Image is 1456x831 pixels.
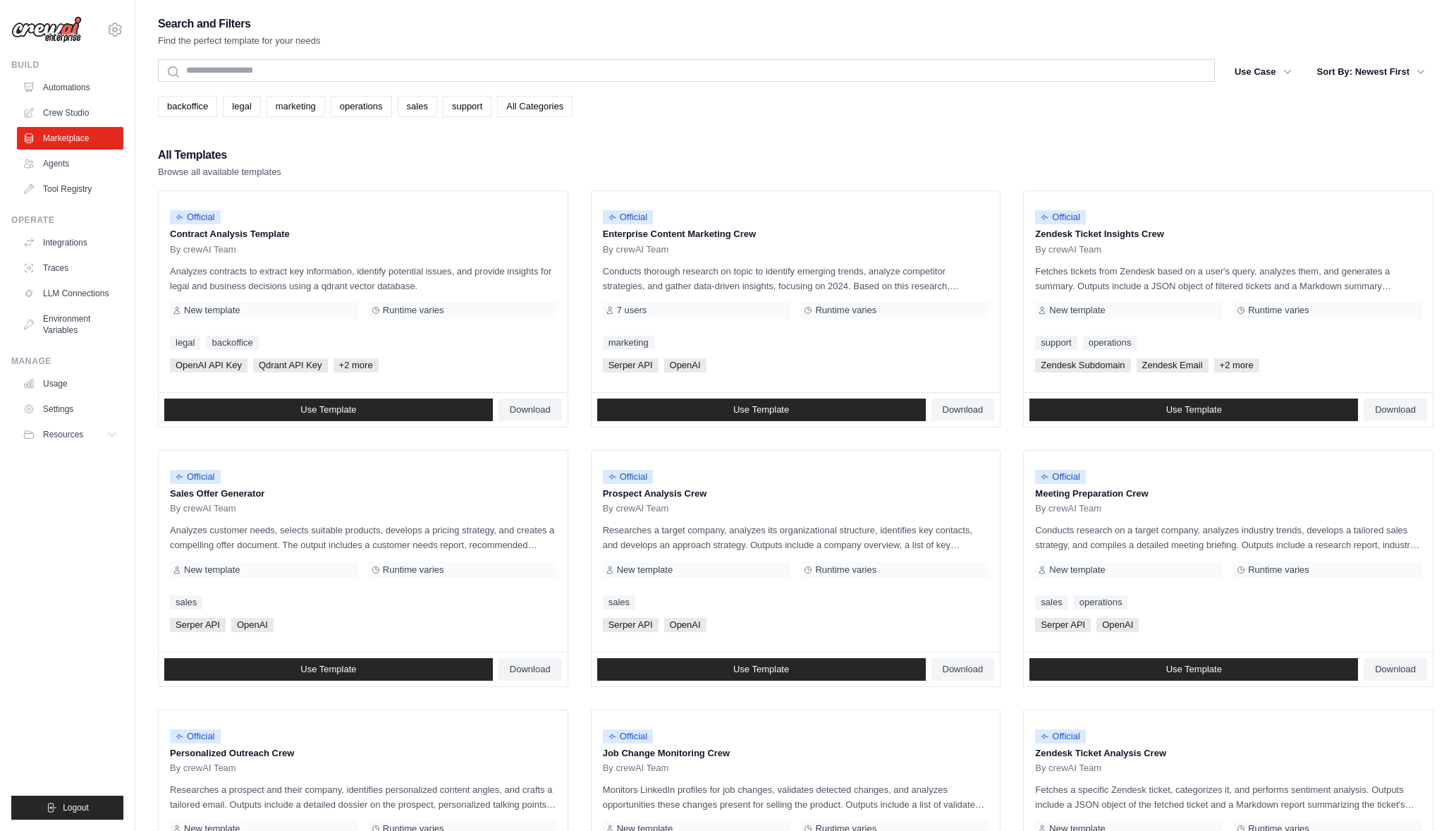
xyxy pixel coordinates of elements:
[603,487,989,501] p: Prospect Analysis Crew
[63,802,89,813] span: Logout
[300,664,356,675] span: Use Template
[170,227,556,241] p: Contract Analysis Template
[1226,59,1300,85] button: Use Case
[158,96,217,117] a: backoffice
[603,729,654,744] span: Official
[11,214,123,226] div: Operate
[1214,358,1259,372] span: +2 more
[1035,503,1101,514] span: By crewAI Team
[1035,244,1101,255] span: By crewAI Team
[253,358,328,372] span: Qdrant API Key
[1074,595,1128,609] a: operations
[1029,658,1358,681] a: Use Template
[733,664,789,675] span: Use Template
[206,336,258,350] a: backoffice
[184,564,240,576] span: New template
[170,618,226,632] span: Serper API
[1364,658,1427,681] a: Download
[603,244,669,255] span: By crewAI Team
[1364,399,1427,421] a: Download
[603,782,989,812] p: Monitors LinkedIn profiles for job changes, validates detected changes, and analyzes opportunitie...
[164,658,493,681] a: Use Template
[170,487,556,501] p: Sales Offer Generator
[383,305,444,316] span: Runtime varies
[11,356,123,367] div: Manage
[1035,729,1086,744] span: Official
[1049,564,1105,576] span: New template
[603,746,989,760] p: Job Change Monitoring Crew
[158,165,281,179] p: Browse all available templates
[931,658,995,681] a: Download
[931,399,995,421] a: Download
[1375,404,1416,416] span: Download
[170,503,236,514] span: By crewAI Team
[1035,746,1421,760] p: Zendesk Ticket Analysis Crew
[17,398,123,420] a: Settings
[1035,782,1421,812] p: Fetches a specific Zendesk ticket, categorizes it, and performs sentiment analysis. Outputs inclu...
[170,523,556,552] p: Analyzes customer needs, selects suitable products, develops a pricing strategy, and creates a co...
[1248,564,1309,576] span: Runtime varies
[164,399,493,421] a: Use Template
[815,305,876,316] span: Runtime varies
[1029,399,1358,421] a: Use Template
[267,96,325,117] a: marketing
[170,746,556,760] p: Personalized Outreach Crew
[17,76,123,99] a: Automations
[170,595,202,609] a: sales
[603,470,654,484] span: Official
[597,658,926,681] a: Use Template
[603,618,659,632] span: Serper API
[603,503,669,514] span: By crewAI Team
[398,96,437,117] a: sales
[1049,305,1105,316] span: New template
[17,231,123,254] a: Integrations
[1248,305,1309,316] span: Runtime varies
[603,595,635,609] a: sales
[158,34,321,48] p: Find the perfect template for your needs
[1035,763,1101,774] span: By crewAI Team
[943,404,984,416] span: Download
[231,618,274,632] span: OpenAI
[443,96,491,117] a: support
[597,399,926,421] a: Use Template
[1035,618,1091,632] span: Serper API
[158,145,281,165] h2: All Templates
[223,96,260,117] a: legal
[1035,487,1421,501] p: Meeting Preparation Crew
[170,336,200,350] a: legal
[17,372,123,395] a: Usage
[603,358,659,372] span: Serper API
[1035,227,1421,241] p: Zendesk Ticket Insights Crew
[170,782,556,812] p: Researches a prospect and their company, identifies personalized content angles, and crafts a tai...
[11,796,123,820] button: Logout
[1035,336,1077,350] a: support
[383,564,444,576] span: Runtime varies
[1096,618,1139,632] span: OpenAI
[11,59,123,71] div: Build
[170,210,221,224] span: Official
[733,404,789,416] span: Use Template
[17,423,123,446] button: Resources
[331,96,392,117] a: operations
[617,564,673,576] span: New template
[498,399,562,421] a: Download
[1309,59,1433,85] button: Sort By: Newest First
[1035,523,1421,552] p: Conducts research on a target company, analyzes industry trends, develops a tailored sales strate...
[664,358,706,372] span: OpenAI
[184,305,240,316] span: New template
[1035,595,1067,609] a: sales
[1083,336,1137,350] a: operations
[170,470,221,484] span: Official
[1137,358,1209,372] span: Zendesk Email
[17,102,123,124] a: Crew Studio
[1375,664,1416,675] span: Download
[17,282,123,305] a: LLM Connections
[170,729,221,744] span: Official
[510,404,551,416] span: Download
[603,523,989,552] p: Researches a target company, analyzes its organizational structure, identifies key contacts, and ...
[334,358,379,372] span: +2 more
[603,763,669,774] span: By crewAI Team
[497,96,573,117] a: All Categories
[17,257,123,279] a: Traces
[603,210,654,224] span: Official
